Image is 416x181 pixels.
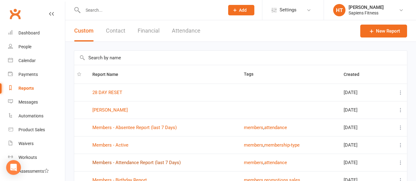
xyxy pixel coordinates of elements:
a: Assessments [8,164,65,178]
div: Open Intercom Messenger [6,160,21,175]
a: [PERSON_NAME] [92,107,128,113]
div: Product Sales [18,127,45,132]
button: Attendance [172,20,200,41]
button: membership-type [264,141,300,149]
button: Created [344,71,366,78]
a: Workouts [8,151,65,164]
span: , [263,142,264,148]
td: [DATE] [341,136,386,154]
span: Settings [280,3,297,17]
span: Add [239,8,247,13]
span: , [263,160,264,165]
button: Add [228,5,254,15]
button: attendance [264,124,287,131]
button: Financial [138,20,160,41]
button: Custom [74,20,94,41]
a: Members - Attendance Report (last 7 Days) [92,160,181,165]
td: [DATE] [341,119,386,136]
button: members [244,141,263,149]
span: Report Name [92,72,125,77]
button: attendance [264,159,287,166]
a: Calendar [8,54,65,68]
div: Sapiens Fitness [349,10,384,16]
a: Members - Active [92,142,128,148]
a: Payments [8,68,65,81]
td: [DATE] [341,101,386,119]
button: members [244,159,263,166]
div: People [18,44,31,49]
div: Payments [18,72,38,77]
a: Dashboard [8,26,65,40]
button: members [244,124,263,131]
div: Automations [18,113,43,118]
a: Messages [8,95,65,109]
a: Members - Absentee Report (last 7 Days) [92,125,177,130]
div: Dashboard [18,30,40,35]
div: HT [333,4,345,16]
a: 28 DAY RESET [92,90,122,95]
a: People [8,40,65,54]
div: Assessments [18,169,49,174]
a: Product Sales [8,123,65,137]
span: , [263,125,264,130]
span: Created [344,72,366,77]
a: Reports [8,81,65,95]
td: [DATE] [341,154,386,171]
div: Reports [18,86,34,91]
th: Tags [241,65,341,84]
input: Search... [81,6,220,14]
div: Calendar [18,58,36,63]
div: Waivers [18,141,34,146]
a: Clubworx [7,6,23,22]
button: Report Name [92,71,125,78]
div: Messages [18,100,38,104]
a: Waivers [8,137,65,151]
button: Contact [106,20,125,41]
div: Workouts [18,155,37,160]
a: New Report [360,25,407,37]
td: [DATE] [341,84,386,101]
div: [PERSON_NAME] [349,5,384,10]
a: Automations [8,109,65,123]
input: Search by name [74,51,407,65]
